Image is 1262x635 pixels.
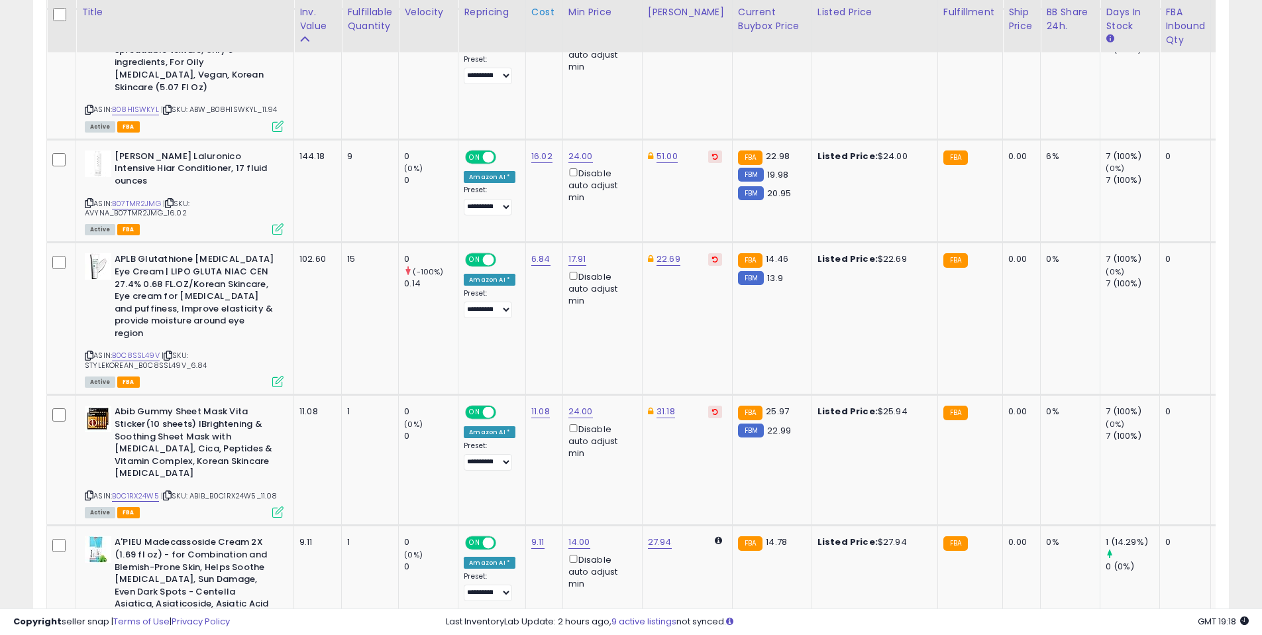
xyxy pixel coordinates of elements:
b: A'PIEU Madecassoside Cream 2X (1.69 fl oz) - for Combination and Blemish-Prone Skin, Helps Soothe... [115,536,276,613]
div: Repricing [464,5,520,19]
div: Inv. value [299,5,336,33]
div: ASIN: [85,150,284,234]
small: FBM [738,271,764,285]
a: Privacy Policy [172,615,230,628]
strong: Copyright [13,615,62,628]
div: Preset: [464,55,515,85]
span: FBA [117,224,140,235]
div: $25.94 [817,406,927,418]
a: 9 active listings [611,615,676,628]
div: 0 [1165,406,1200,418]
div: 1 [347,536,388,548]
div: BB Share 24h. [1046,5,1094,33]
span: 14.46 [766,253,788,265]
a: 24.00 [568,150,593,163]
div: Listed Price [817,5,932,19]
div: 0 [404,536,458,548]
small: FBA [943,406,968,420]
b: Listed Price: [817,150,878,162]
span: OFF [494,538,515,549]
span: OFF [494,151,515,162]
div: Amazon AI * [464,171,515,183]
div: 0 [1165,253,1200,265]
img: 41MrVHsjCWL._SL40_.jpg [85,536,111,563]
small: FBM [738,168,764,182]
span: 22.98 [766,150,790,162]
div: 6% [1046,150,1090,162]
a: B0C1RX24W5 [112,491,159,502]
span: OFF [494,255,515,266]
img: 41x9kbzq8OL._SL40_.jpg [85,253,111,280]
a: Terms of Use [113,615,170,628]
div: 0 [1165,536,1200,548]
div: 144.18 [299,150,331,162]
div: Title [81,5,288,19]
span: | SKU: ABW_B08H1SWKYL_11.94 [161,104,278,115]
b: Listed Price: [817,253,878,265]
span: FBA [117,121,140,133]
small: (0%) [404,163,423,174]
a: 17.91 [568,253,586,266]
span: All listings currently available for purchase on Amazon [85,376,115,388]
div: Min Price [568,5,637,19]
a: 24.00 [568,405,593,418]
div: 7 (100%) [1106,174,1159,186]
span: All listings currently available for purchase on Amazon [85,507,115,518]
div: Preset: [464,289,515,319]
small: FBA [738,150,762,165]
small: FBM [738,424,764,437]
div: seller snap | | [13,616,230,628]
span: 20.95 [767,187,791,200]
div: 0.00 [1008,253,1030,265]
div: 0 [404,150,458,162]
div: Amazon AI * [464,557,515,569]
a: 14.00 [568,536,590,549]
div: 0 [404,430,458,442]
img: 41-vdSvtkBL._SL40_.jpg [85,406,111,432]
div: Fulfillment [943,5,997,19]
a: 16.02 [531,150,552,163]
div: 11.08 [299,406,331,418]
b: DearKlairs] Gentle Black Fresh Cleansing Oil, a light and spreadable texture, only 6 ingredients,... [115,20,276,97]
a: B08H1SWKYL [112,104,159,115]
small: (0%) [404,549,423,560]
div: Disable auto adjust min [568,422,632,460]
div: 0% [1046,536,1090,548]
a: 6.84 [531,253,551,266]
div: Ship Price [1008,5,1035,33]
small: FBA [943,253,968,268]
div: ASIN: [85,253,284,386]
div: Disable auto adjust min [568,552,632,591]
small: FBA [738,253,762,268]
div: 0% [1046,406,1090,418]
span: ON [466,538,483,549]
span: ON [466,407,483,418]
div: Preset: [464,186,515,215]
span: All listings currently available for purchase on Amazon [85,224,115,235]
small: (-100%) [413,266,443,277]
div: $24.00 [817,150,927,162]
div: 7 (100%) [1106,253,1159,265]
small: Days In Stock. [1106,33,1114,45]
span: 25.97 [766,405,789,418]
img: 31HJqQpFwEL._SL40_.jpg [85,150,111,177]
span: 2025-09-6 19:18 GMT [1198,615,1249,628]
span: 14.78 [766,536,787,548]
small: FBA [943,536,968,551]
small: FBA [738,536,762,551]
div: 0 (0%) [1106,561,1159,573]
a: 27.94 [648,536,672,549]
b: [PERSON_NAME] Laluronico Intensive Hiar Conditioner, 17 fluid ounces [115,150,276,191]
small: FBM [738,186,764,200]
a: 22.69 [657,253,680,266]
b: Listed Price: [817,536,878,548]
div: Disable auto adjust min [568,35,632,74]
small: (0%) [1106,419,1124,430]
div: Preset: [464,441,515,471]
span: 13.9 [767,272,783,284]
div: Amazon AI * [464,426,515,438]
div: 0 [1165,150,1200,162]
div: Disable auto adjust min [568,269,632,308]
div: 0 [404,253,458,265]
div: FBA inbound Qty [1165,5,1205,47]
